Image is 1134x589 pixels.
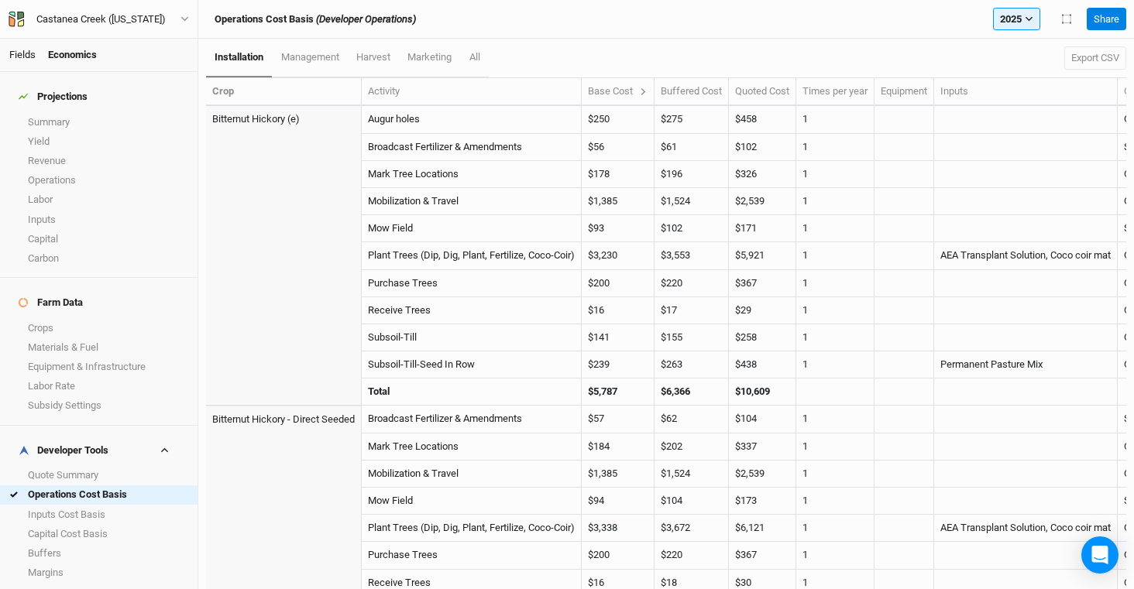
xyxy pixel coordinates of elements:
[655,542,729,569] td: $220
[1081,536,1119,574] div: Open Intercom Messenger
[368,141,522,152] a: Broadcast Fertilizer & Amendments
[206,406,362,433] td: Bitternut Hickory - Direct Seeded
[655,134,729,161] td: $61
[368,440,459,452] a: Mark Tree Locations
[729,461,796,488] td: $2,539
[729,324,796,351] td: $258
[368,249,575,261] a: Plant Trees (Dip, Dig, Plant, Fertilize, Coco-Coir)
[661,385,690,397] strong: $6,366
[934,351,1118,378] td: Permanent Pasture Mix
[729,297,796,324] td: $29
[48,48,97,62] div: Economics
[796,161,875,188] td: 1
[368,358,475,370] a: Subsoil-Till-Seed In Row
[729,78,796,106] th: Quoted Cost
[368,577,431,588] a: Receive Trees
[588,385,617,397] strong: $5,787
[796,134,875,161] td: 1
[582,515,655,542] td: $3,338
[316,13,416,25] i: (Developer Operations)
[655,515,729,542] td: $3,672
[796,106,875,133] td: 1
[729,134,796,161] td: $102
[796,324,875,351] td: 1
[655,270,729,297] td: $220
[368,304,431,316] a: Receive Trees
[655,297,729,324] td: $17
[729,270,796,297] td: $367
[215,51,263,63] span: installation
[934,78,1118,106] th: Inputs
[655,215,729,242] td: $102
[356,51,390,63] span: harvest
[582,242,655,269] td: $3,230
[582,161,655,188] td: $178
[729,406,796,433] td: $104
[9,49,36,60] a: Fields
[729,351,796,378] td: $438
[368,113,420,125] a: Augur holes
[368,222,413,234] a: Mow Field
[281,51,339,63] span: management
[368,495,413,506] a: Mow Field
[582,297,655,324] td: $16
[655,461,729,488] td: $1,524
[362,78,582,106] th: Activity
[729,188,796,215] td: $2,539
[875,78,934,106] th: Equipment
[655,324,729,351] td: $155
[582,461,655,488] td: $1,385
[19,444,108,457] div: Developer Tools
[582,215,655,242] td: $93
[36,12,166,27] div: Castanea Creek (Washington)
[206,78,362,106] th: Crop
[9,435,188,466] h4: Developer Tools
[368,277,438,289] a: Purchase Trees
[796,270,875,297] td: 1
[1064,46,1126,70] button: Export CSV
[796,406,875,433] td: 1
[796,542,875,569] td: 1
[729,215,796,242] td: $171
[206,106,362,133] td: Bitternut Hickory (e)
[993,8,1040,31] button: 2025
[582,351,655,378] td: $239
[796,188,875,215] td: 1
[582,270,655,297] td: $200
[796,351,875,378] td: 1
[469,51,480,63] span: All
[796,433,875,461] td: 1
[729,161,796,188] td: $326
[368,413,522,424] a: Broadcast Fertilizer & Amendments
[655,78,729,106] th: Buffered Cost
[215,13,416,26] h3: Operations Cost Basis
[655,242,729,269] td: $3,553
[582,134,655,161] td: $56
[8,11,190,28] button: Castanea Creek ([US_STATE])
[368,522,575,533] a: Plant Trees (Dip, Dig, Plant, Fertilize, Coco-Coir)
[796,242,875,269] td: 1
[368,168,459,180] a: Mark Tree Locations
[655,161,729,188] td: $196
[729,433,796,461] td: $337
[582,406,655,433] td: $57
[735,385,770,397] strong: $10,609
[729,106,796,133] td: $458
[655,106,729,133] td: $275
[19,296,83,309] div: Farm Data
[796,461,875,488] td: 1
[729,242,796,269] td: $5,921
[796,215,875,242] td: 1
[582,106,655,133] td: $250
[368,549,438,560] a: Purchase Trees
[368,385,390,397] strong: Total
[655,188,729,215] td: $1,524
[582,433,655,461] td: $184
[588,84,648,98] div: Base Cost
[582,324,655,351] td: $141
[655,351,729,378] td: $263
[796,515,875,542] td: 1
[582,188,655,215] td: $1,385
[368,195,459,207] a: Mobilization & Travel
[407,51,452,63] span: marketing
